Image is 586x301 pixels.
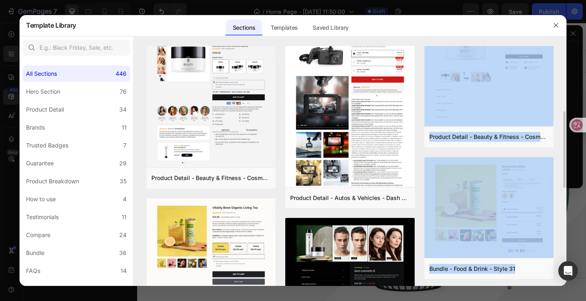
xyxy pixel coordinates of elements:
h2: Template Library [26,15,76,36]
img: bd31.png [424,157,553,259]
div: 36 [119,248,127,258]
div: Product Detail - Beauty & Fitness - Cosmetic - Style 16 [429,132,549,142]
div: 4 [123,194,127,204]
div: 29 [119,158,127,168]
input: E.g.: Black Friday, Sale, etc. [23,40,130,56]
img: pd11.png [424,12,553,128]
div: Drop element here [227,39,271,45]
div: Product Detail - Beauty & Fitness - Cosmetic - Style 18 [151,173,271,183]
div: Bundle - Food & Drink - Style 31 [429,264,515,274]
div: 35 [120,176,127,186]
div: Testimonials [26,212,59,222]
div: Product Detail [26,105,64,114]
img: pd35.png [285,13,414,248]
div: Trusted Badges [26,141,68,150]
div: Saved Library [306,20,355,36]
div: Shop all looks [58,248,115,259]
div: Drop element here [333,195,376,202]
div: Your imagination, our creation. Find a look that truly defines you with GemHome - your interior d... [41,201,199,232]
img: bd27.png [146,198,276,292]
img: pd13.png [146,30,276,169]
span: Everything [1,135,135,158]
div: 14 [120,266,127,276]
div: Bundle [26,248,44,258]
div: Open Intercom Messenger [558,261,578,281]
div: Sections [226,20,262,36]
div: All Sections [26,69,57,79]
div: Templates [264,20,304,36]
div: 446 [116,69,127,79]
div: 7 [123,141,127,150]
div: Product Detail - Autos & Vehicles - Dash Cam - Style 36 [290,193,409,203]
button: Shop all looks [41,242,132,266]
div: How to use [26,194,56,204]
div: Compare [26,230,50,240]
div: 34 [119,105,127,114]
div: Guarantee [26,158,54,168]
div: Hero Section [26,87,60,97]
div: Social Proof [26,284,58,294]
div: 11 [122,123,127,132]
div: 43 [119,284,127,294]
div: Brands [26,123,45,132]
p: your home deserves [1,134,198,184]
div: 76 [120,87,127,97]
div: FAQs [26,266,40,276]
div: Product Breakdown [26,176,79,186]
div: 24 [119,230,127,240]
div: 11 [122,212,127,222]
